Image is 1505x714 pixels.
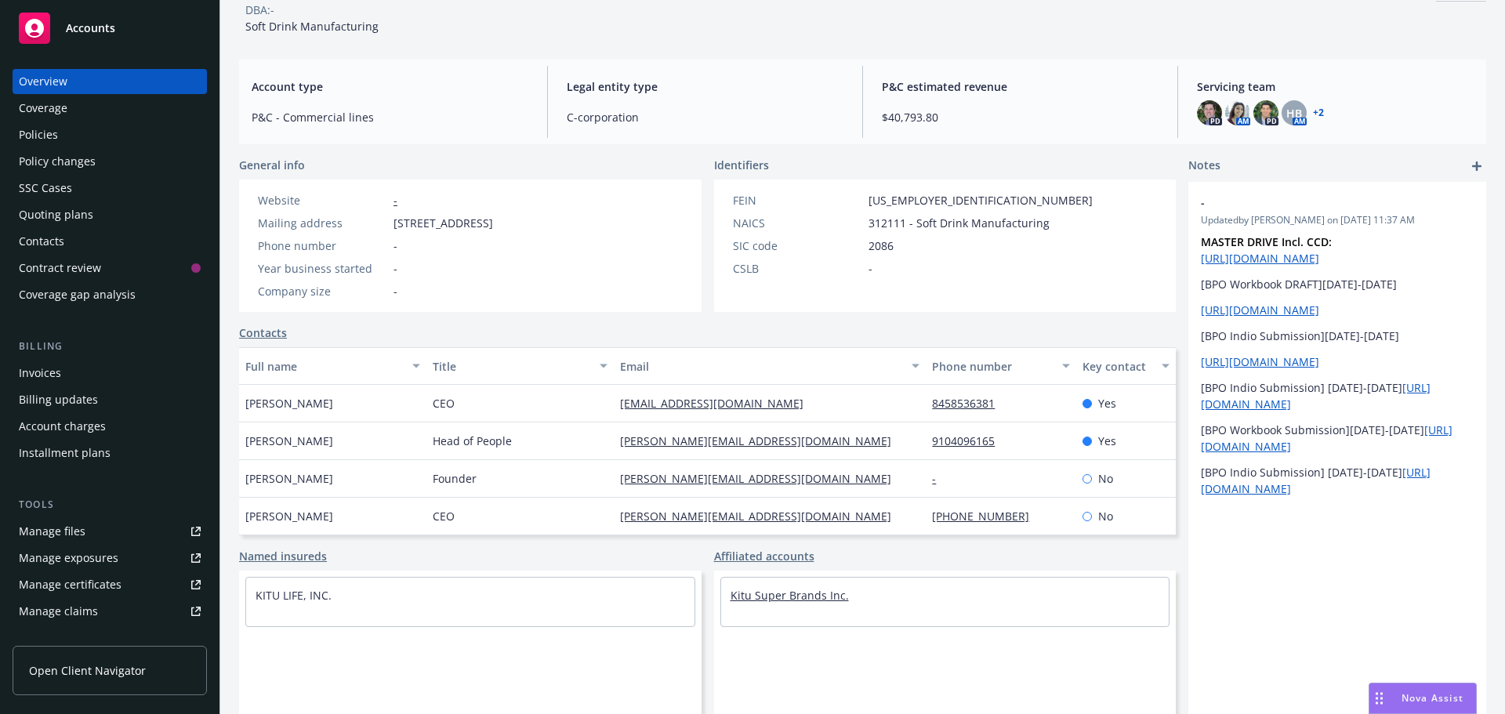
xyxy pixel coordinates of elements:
div: Contract review [19,256,101,281]
div: FEIN [733,192,862,208]
a: [PERSON_NAME][EMAIL_ADDRESS][DOMAIN_NAME] [620,433,904,448]
div: Tools [13,497,207,513]
span: - [869,260,872,277]
a: Named insureds [239,548,327,564]
div: Title [433,358,590,375]
a: Contacts [239,324,287,341]
span: No [1098,508,1113,524]
div: Coverage [19,96,67,121]
span: [PERSON_NAME] [245,470,333,487]
a: Policies [13,122,207,147]
p: [BPO Indio Submission][DATE]-[DATE] [1201,328,1474,344]
div: Contacts [19,229,64,254]
div: Website [258,192,387,208]
span: Founder [433,470,477,487]
a: Coverage [13,96,207,121]
div: Key contact [1083,358,1152,375]
a: Manage exposures [13,545,207,571]
span: $40,793.80 [882,109,1159,125]
span: P&C estimated revenue [882,78,1159,95]
a: 8458536381 [932,396,1007,411]
div: Full name [245,358,403,375]
span: [PERSON_NAME] [245,433,333,449]
span: Soft Drink Manufacturing [245,19,379,34]
a: Billing updates [13,387,207,412]
button: Email [614,347,926,385]
div: SSC Cases [19,176,72,201]
a: [URL][DOMAIN_NAME] [1201,303,1319,317]
span: Legal entity type [567,78,843,95]
a: Quoting plans [13,202,207,227]
a: [EMAIL_ADDRESS][DOMAIN_NAME] [620,396,816,411]
a: Contacts [13,229,207,254]
div: Installment plans [19,440,111,466]
span: Yes [1098,433,1116,449]
span: - [393,260,397,277]
span: Open Client Navigator [29,662,146,679]
div: Company size [258,283,387,299]
span: General info [239,157,305,173]
span: [US_EMPLOYER_IDENTIFICATION_NUMBER] [869,192,1093,208]
div: Account charges [19,414,106,439]
div: Manage exposures [19,545,118,571]
a: add [1467,157,1486,176]
div: Coverage gap analysis [19,282,136,307]
img: photo [1225,100,1250,125]
span: [PERSON_NAME] [245,395,333,411]
div: DBA: - [245,2,274,18]
span: [STREET_ADDRESS] [393,215,493,231]
button: Full name [239,347,426,385]
a: Manage claims [13,599,207,624]
span: - [393,237,397,254]
div: Mailing address [258,215,387,231]
a: Policy changes [13,149,207,174]
div: Invoices [19,361,61,386]
p: [BPO Workbook DRAFT][DATE]-[DATE] [1201,276,1474,292]
span: Yes [1098,395,1116,411]
span: CEO [433,508,455,524]
a: 9104096165 [932,433,1007,448]
span: HB [1286,105,1302,121]
a: Contract review [13,256,207,281]
a: [PERSON_NAME][EMAIL_ADDRESS][DOMAIN_NAME] [620,509,904,524]
span: 312111 - Soft Drink Manufacturing [869,215,1050,231]
p: [BPO Indio Submission] [DATE]-[DATE] [1201,379,1474,412]
div: Overview [19,69,67,94]
a: [URL][DOMAIN_NAME] [1201,251,1319,266]
span: P&C - Commercial lines [252,109,528,125]
a: Invoices [13,361,207,386]
a: - [932,471,948,486]
a: SSC Cases [13,176,207,201]
button: Key contact [1076,347,1176,385]
a: Affiliated accounts [714,548,814,564]
div: Billing [13,339,207,354]
div: Manage BORs [19,625,92,651]
div: Phone number [932,358,1052,375]
span: Head of People [433,433,512,449]
img: photo [1253,100,1278,125]
div: Manage certificates [19,572,121,597]
a: - [393,193,397,208]
img: photo [1197,100,1222,125]
span: [PERSON_NAME] [245,508,333,524]
span: C-corporation [567,109,843,125]
span: - [1201,194,1433,211]
button: Phone number [926,347,1075,385]
div: Manage files [19,519,85,544]
span: 2086 [869,237,894,254]
span: Nova Assist [1402,691,1463,705]
div: -Updatedby [PERSON_NAME] on [DATE] 11:37 AMMASTER DRIVE Incl. CCD: [URL][DOMAIN_NAME][BPO Workboo... [1188,182,1486,509]
strong: MASTER DRIVE Incl. CCD: [1201,234,1332,249]
div: Manage claims [19,599,98,624]
a: Installment plans [13,440,207,466]
div: Drag to move [1369,683,1389,713]
a: Manage certificates [13,572,207,597]
div: Billing updates [19,387,98,412]
span: No [1098,470,1113,487]
p: [BPO Workbook Submission][DATE]-[DATE] [1201,422,1474,455]
button: Nova Assist [1369,683,1477,714]
div: Year business started [258,260,387,277]
div: CSLB [733,260,862,277]
a: +2 [1313,108,1324,118]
